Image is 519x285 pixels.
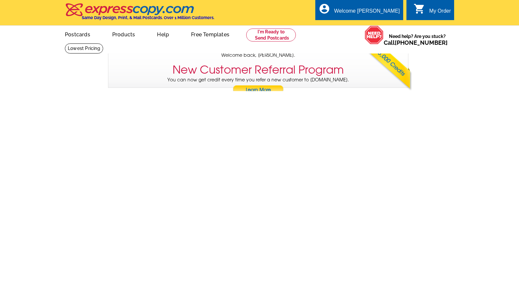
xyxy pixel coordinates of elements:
[414,7,451,15] a: shopping_cart My Order
[147,26,179,42] a: Help
[108,77,408,95] p: You can now get credit every time you refer a new customer to [DOMAIN_NAME].
[384,39,448,46] span: Call
[395,39,448,46] a: [PHONE_NUMBER]
[181,26,240,42] a: Free Templates
[414,3,425,15] i: shopping_cart
[173,63,344,77] h3: New Customer Referral Program
[429,8,451,17] div: My Order
[54,26,101,42] a: Postcards
[384,33,451,46] span: Need help? Are you stuck?
[365,26,384,44] img: help
[65,8,214,20] a: Same Day Design, Print, & Mail Postcards. Over 1 Million Customers.
[221,52,295,59] span: Welcome back, [PERSON_NAME].
[334,8,400,17] div: Welcome [PERSON_NAME]
[82,15,214,20] h4: Same Day Design, Print, & Mail Postcards. Over 1 Million Customers.
[319,3,330,15] i: account_circle
[102,26,146,42] a: Products
[233,85,284,95] a: Learn More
